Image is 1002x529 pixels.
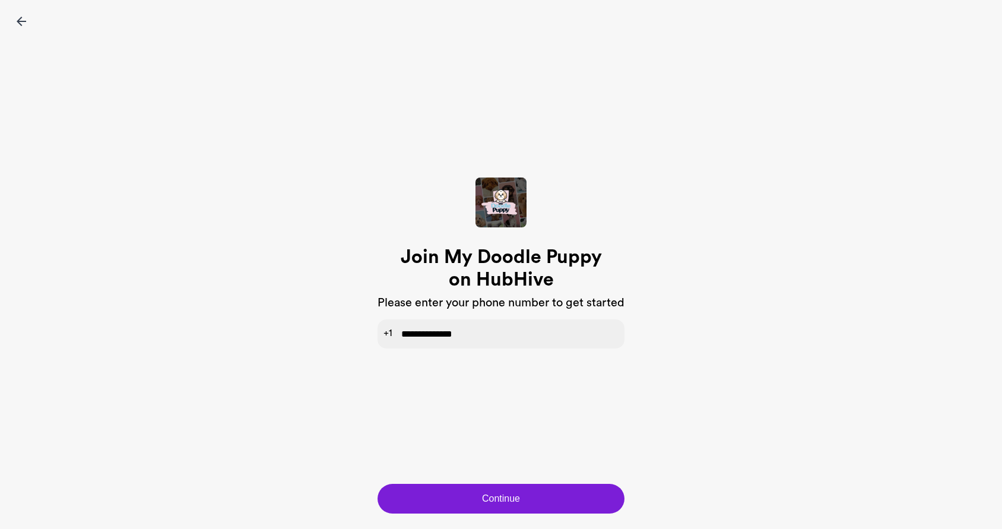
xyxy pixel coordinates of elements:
[378,296,624,310] h3: Please enter your phone number to get started
[475,178,527,227] img: Hive Cover Image
[383,328,392,339] span: +1
[378,484,624,514] button: Continue
[17,17,26,26] img: icon-back-black.svg
[394,246,608,291] h1: Join My Doodle Puppy on HubHive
